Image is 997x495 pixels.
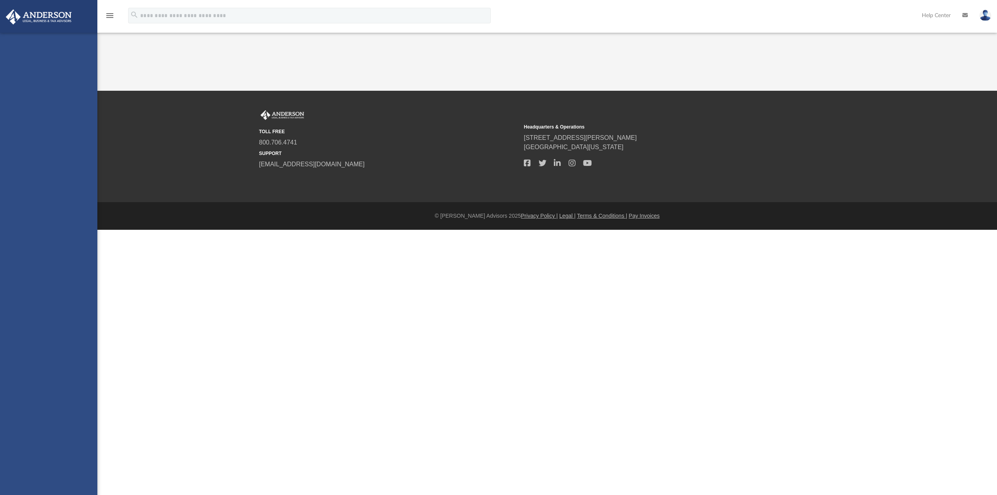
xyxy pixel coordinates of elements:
[259,161,365,167] a: [EMAIL_ADDRESS][DOMAIN_NAME]
[130,11,139,19] i: search
[97,212,997,220] div: © [PERSON_NAME] Advisors 2025
[629,213,659,219] a: Pay Invoices
[577,213,627,219] a: Terms & Conditions |
[524,134,637,141] a: [STREET_ADDRESS][PERSON_NAME]
[524,123,783,130] small: Headquarters & Operations
[259,128,518,135] small: TOLL FREE
[259,139,297,146] a: 800.706.4741
[521,213,558,219] a: Privacy Policy |
[979,10,991,21] img: User Pic
[259,150,518,157] small: SUPPORT
[105,15,114,20] a: menu
[524,144,624,150] a: [GEOGRAPHIC_DATA][US_STATE]
[259,110,306,120] img: Anderson Advisors Platinum Portal
[559,213,576,219] a: Legal |
[4,9,74,25] img: Anderson Advisors Platinum Portal
[105,11,114,20] i: menu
